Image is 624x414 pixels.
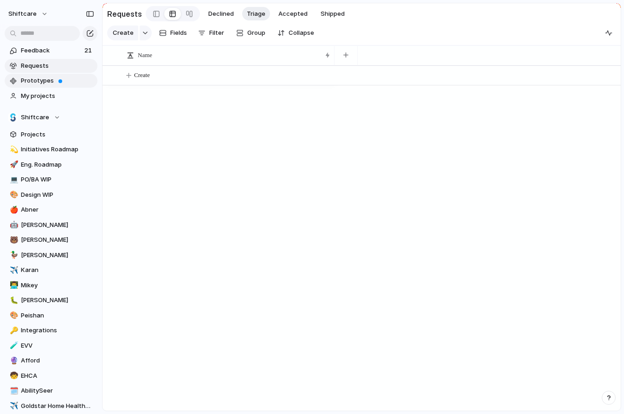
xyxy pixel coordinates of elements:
[8,175,18,184] button: 💻
[10,295,16,306] div: 🐛
[10,356,16,366] div: 🔮
[21,91,94,101] span: My projects
[8,281,18,290] button: 👨‍💻
[10,235,16,246] div: 🐻
[5,309,97,323] a: 🎨Peishan
[138,51,152,60] span: Name
[21,356,94,365] span: Afford
[113,28,134,38] span: Create
[232,26,270,40] button: Group
[10,325,16,336] div: 🔑
[10,250,16,260] div: 🦆
[21,130,94,139] span: Projects
[5,44,97,58] a: Feedback21
[5,218,97,232] a: 🤖[PERSON_NAME]
[21,326,94,335] span: Integrations
[5,354,97,368] div: 🔮Afford
[208,9,234,19] span: Declined
[274,7,312,21] button: Accepted
[10,401,16,411] div: ✈️
[107,26,138,40] button: Create
[8,341,18,350] button: 🧪
[10,144,16,155] div: 💫
[8,145,18,154] button: 💫
[5,278,97,292] a: 👨‍💻Mikey
[5,399,97,413] a: ✈️Goldstar Home Healthcare
[289,28,314,38] span: Collapse
[21,61,94,71] span: Requests
[21,190,94,200] span: Design WIP
[8,205,18,214] button: 🍎
[5,248,97,262] a: 🦆[PERSON_NAME]
[8,265,18,275] button: ✈️
[10,370,16,381] div: 🧒
[10,175,16,185] div: 💻
[5,369,97,383] a: 🧒EHCA
[5,339,97,353] div: 🧪EVV
[21,46,82,55] span: Feedback
[10,220,16,230] div: 🤖
[5,89,97,103] a: My projects
[10,189,16,200] div: 🎨
[5,128,97,142] a: Projects
[274,26,318,40] button: Collapse
[8,371,18,381] button: 🧒
[5,158,97,172] a: 🚀Eng. Roadmap
[321,9,345,19] span: Shipped
[21,205,94,214] span: Abner
[10,205,16,215] div: 🍎
[21,341,94,350] span: EVV
[5,203,97,217] a: 🍎Abner
[5,74,97,88] a: Prototypes
[8,160,18,169] button: 🚀
[21,113,49,122] span: Shiftcare
[209,28,224,38] span: Filter
[247,28,265,38] span: Group
[8,251,18,260] button: 🦆
[5,233,97,247] a: 🐻[PERSON_NAME]
[10,386,16,396] div: 🗓️
[5,323,97,337] a: 🔑Integrations
[21,311,94,320] span: Peishan
[21,76,94,85] span: Prototypes
[8,220,18,230] button: 🤖
[8,386,18,395] button: 🗓️
[155,26,191,40] button: Fields
[5,293,97,307] a: 🐛[PERSON_NAME]
[247,9,265,19] span: Triage
[21,386,94,395] span: AbilitySeer
[21,145,94,154] span: Initiatives Roadmap
[21,371,94,381] span: EHCA
[5,59,97,73] a: Requests
[5,263,97,277] a: ✈️Karan
[8,326,18,335] button: 🔑
[10,340,16,351] div: 🧪
[5,173,97,187] a: 💻PO/BA WIP
[21,160,94,169] span: Eng. Roadmap
[194,26,228,40] button: Filter
[21,401,94,411] span: Goldstar Home Healthcare
[5,142,97,156] a: 💫Initiatives Roadmap
[242,7,270,21] button: Triage
[10,280,16,291] div: 👨‍💻
[5,384,97,398] a: 🗓️AbilitySeer
[84,46,94,55] span: 21
[21,175,94,184] span: PO/BA WIP
[21,296,94,305] span: [PERSON_NAME]
[170,28,187,38] span: Fields
[10,310,16,321] div: 🎨
[21,235,94,245] span: [PERSON_NAME]
[8,311,18,320] button: 🎨
[5,110,97,124] button: Shiftcare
